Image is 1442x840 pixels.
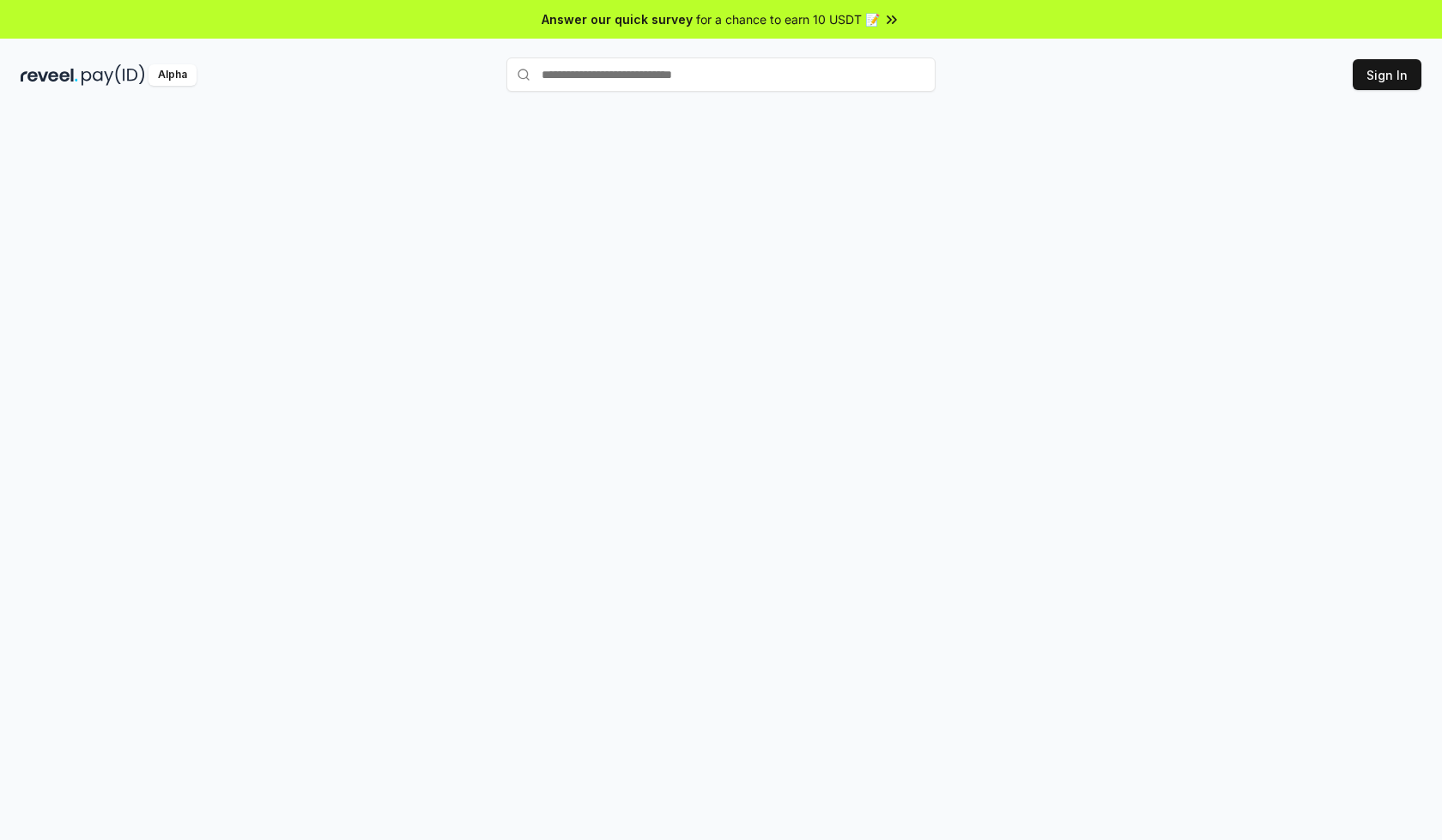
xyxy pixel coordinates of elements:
[148,64,197,86] div: Alpha
[696,10,880,28] span: for a chance to earn 10 USDT 📝
[21,64,78,86] img: reveel_dark
[82,64,145,86] img: pay_id
[1353,59,1421,90] button: Sign In
[542,10,693,28] span: Answer our quick survey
